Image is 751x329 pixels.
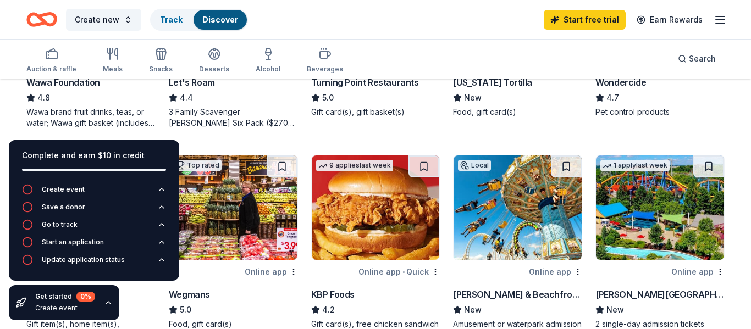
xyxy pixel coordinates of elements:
button: Save a donor [22,202,166,219]
span: New [464,91,482,104]
div: Update application status [42,255,125,264]
div: Alcohol [256,65,280,74]
div: 1 apply last week [600,160,670,171]
button: Snacks [149,43,173,79]
button: Start an application [22,237,166,254]
div: Online app Quick [358,265,440,278]
img: Image for KBP Foods [312,155,440,260]
div: Pet control products [595,107,725,118]
button: TrackDiscover [150,9,248,31]
button: Desserts [199,43,229,79]
div: 0 % [76,292,95,302]
div: Meals [103,65,123,74]
div: Wawa brand fruit drinks, teas, or water; Wawa gift basket (includes Wawa products and coupons) [26,107,156,129]
div: Food, gift card(s) [453,107,582,118]
span: 4.8 [37,91,50,104]
div: Wawa Foundation [26,76,100,89]
div: Save a donor [42,203,85,211]
div: Online app [529,265,582,278]
span: 4.2 [322,303,335,316]
span: 4.7 [606,91,619,104]
div: Let's Roam [169,76,215,89]
a: Discover [202,15,238,24]
span: New [606,303,624,316]
a: Track [160,15,183,24]
span: 5.0 [322,91,334,104]
div: [US_STATE] Tortilla [453,76,532,89]
div: Complete and earn $10 in credit [22,149,166,162]
div: 3 Family Scavenger [PERSON_NAME] Six Pack ($270 Value), 2 Date Night Scavenger [PERSON_NAME] Two ... [169,107,298,129]
div: Wegmans [169,288,210,301]
button: Create event [22,184,166,202]
a: Start free trial [544,10,626,30]
div: Top rated [174,160,222,171]
span: Search [689,52,716,65]
span: Create new [75,13,119,26]
div: Create event [35,304,95,313]
button: Alcohol [256,43,280,79]
a: Earn Rewards [630,10,709,30]
img: Image for Dorney Park & Wildwater Kingdom [596,155,724,260]
div: Auction & raffle [26,65,76,74]
span: • [402,267,405,276]
div: Wondercide [595,76,646,89]
div: Beverages [307,65,343,74]
div: Gift card(s), gift basket(s) [311,107,440,118]
div: Snacks [149,65,173,74]
div: Turning Point Restaurants [311,76,419,89]
div: Go to track [42,220,78,229]
img: Image for Wegmans [169,155,297,260]
img: Image for Morey's Piers & Beachfront Waterparks [454,155,582,260]
div: [PERSON_NAME][GEOGRAPHIC_DATA] [595,288,725,301]
a: Home [26,7,57,32]
div: Local [458,160,491,171]
div: 9 applies last week [316,160,393,171]
button: Create new [66,9,141,31]
span: 4.4 [180,91,193,104]
button: Go to track [22,219,166,237]
div: Get started [35,292,95,302]
button: Beverages [307,43,343,79]
button: Meals [103,43,123,79]
div: Online app [245,265,298,278]
button: Update application status [22,254,166,272]
span: New [464,303,482,316]
div: Online app [671,265,725,278]
div: Start an application [42,238,104,247]
button: Search [669,48,725,70]
div: [PERSON_NAME] & Beachfront Waterparks [453,288,582,301]
div: KBP Foods [311,288,355,301]
button: Auction & raffle [26,43,76,79]
div: Create event [42,185,85,194]
div: Desserts [199,65,229,74]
